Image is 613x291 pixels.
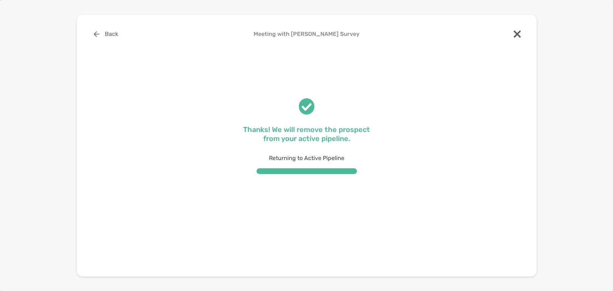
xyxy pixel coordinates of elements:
button: Back [88,26,124,42]
p: Returning to Active Pipeline [242,154,371,163]
img: button icon [94,31,99,37]
h4: Meeting with [PERSON_NAME] Survey [88,30,525,37]
img: check success [299,98,315,115]
p: Thanks! We will remove the prospect from your active pipeline. [242,125,371,143]
img: close modal [514,30,521,38]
